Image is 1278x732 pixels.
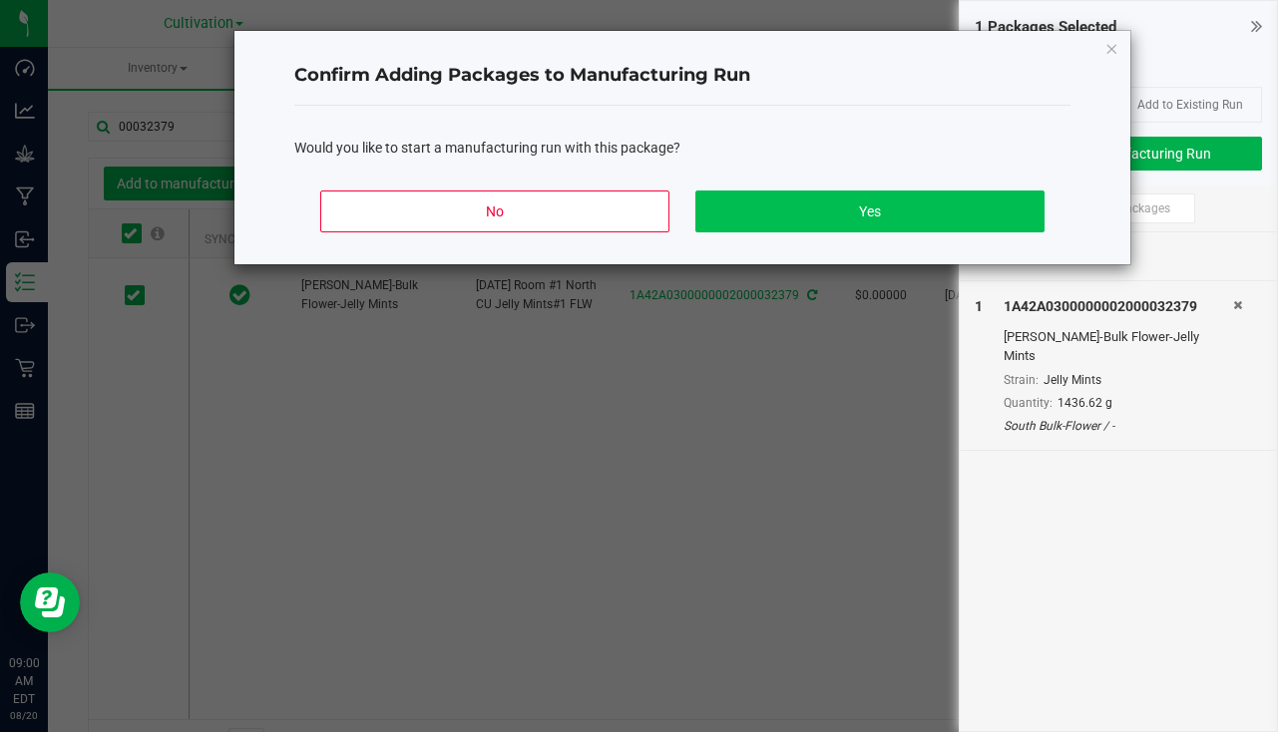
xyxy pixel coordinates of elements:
[1104,36,1118,60] button: Close
[320,190,669,232] button: No
[20,572,80,632] iframe: Resource center
[294,63,1070,89] h4: Confirm Adding Packages to Manufacturing Run
[695,190,1045,232] button: Yes
[294,138,1070,159] div: Would you like to start a manufacturing run with this package?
